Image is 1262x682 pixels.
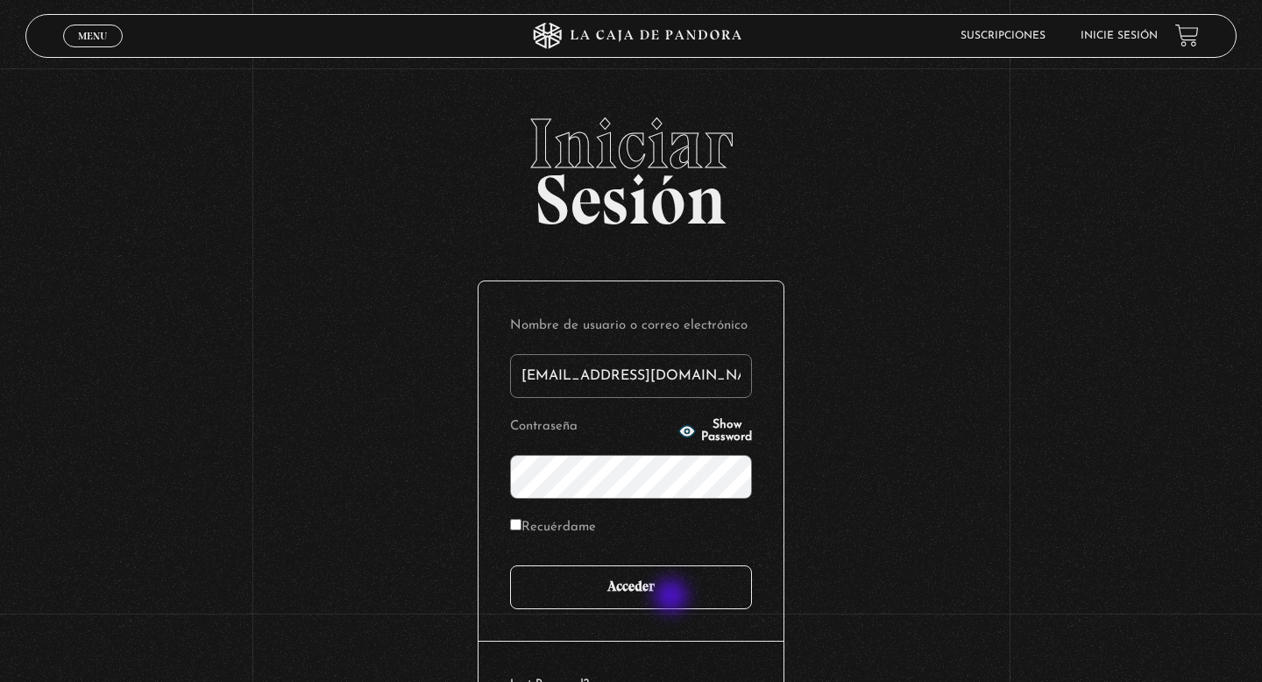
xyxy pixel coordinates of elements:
label: Nombre de usuario o correo electrónico [510,313,752,340]
a: View your shopping cart [1175,24,1199,47]
span: Show Password [701,419,752,444]
span: Menu [78,31,107,41]
a: Inicie sesión [1081,31,1158,41]
span: Iniciar [25,109,1237,179]
input: Acceder [510,565,752,609]
span: Cerrar [73,45,114,57]
input: Recuérdame [510,519,521,530]
label: Recuérdame [510,515,596,542]
button: Show Password [678,419,752,444]
label: Contraseña [510,414,673,441]
h2: Sesión [25,109,1237,221]
a: Suscripciones [961,31,1046,41]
